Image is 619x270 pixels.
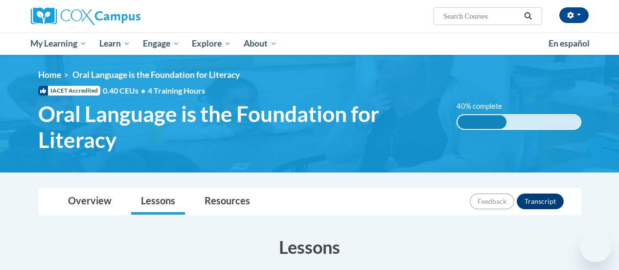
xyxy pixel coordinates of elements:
[103,85,148,96] span: 0.40 CEUs
[521,10,535,22] button: Search
[137,32,186,55] a: Engage
[237,32,283,55] a: About
[442,10,521,22] input: Search Courses
[148,86,205,95] span: 4 Training Hours
[30,38,87,49] span: My Learning
[38,101,442,153] span: Oral Language is the Foundation for Literacy
[185,32,237,55] a: Explore
[58,189,121,215] a: Overview
[517,194,564,209] button: Transcript
[131,189,185,215] a: Lessons
[38,70,61,80] a: Home
[195,189,260,215] a: Resources
[457,101,513,112] label: 40% complete
[31,7,207,25] a: Cox Campus
[38,86,100,96] span: IACET Accredited
[38,235,581,259] h3: Lessons
[72,70,240,80] span: Oral Language is the Foundation for Literacy
[24,32,93,55] a: My Learning
[580,231,611,262] iframe: Button to launch messaging window
[31,7,140,25] img: Cox Campus
[458,115,506,129] div: 40% complete
[143,38,180,49] span: Engage
[23,32,596,55] div: Main menu
[99,38,130,49] span: Learn
[549,38,590,49] span: En español
[244,38,277,49] span: About
[542,33,596,54] a: En español
[559,7,589,23] button: Account Settings
[192,38,231,49] span: Explore
[93,32,137,55] a: Learn
[141,86,145,95] span: •
[470,194,514,209] button: Feedback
